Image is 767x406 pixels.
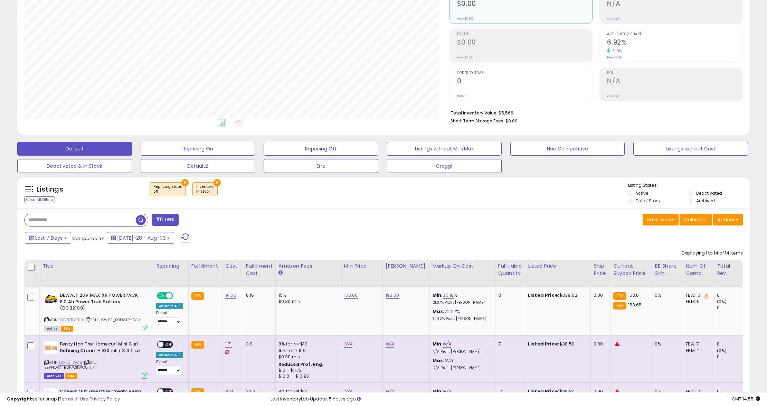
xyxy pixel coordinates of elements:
button: Erra [264,159,378,173]
b: Listed Price: [528,292,559,298]
div: Repricing [156,262,186,270]
div: $10.01 - $10.83 [278,373,336,379]
a: 91.65 [225,292,236,299]
img: 31Y+FweunVL._SL40_.jpg [44,341,58,354]
div: Ship Price [594,262,607,277]
span: Compared to: [72,235,104,242]
h5: Listings [37,185,63,194]
b: Short Term Storage Fees: [451,118,504,124]
b: Min: [433,341,443,347]
a: 193.00 [386,292,399,299]
button: Last 7 Days [25,232,71,244]
small: Prev: $0.00 [457,17,473,21]
div: 15% for > $10 [278,348,336,354]
div: in stock [196,189,214,194]
span: $0.00 [505,118,518,124]
div: $0.30 min [278,354,336,360]
div: 3 [498,292,520,298]
div: Listed Price [528,262,588,270]
a: 35.18 [443,292,454,299]
button: Deactivated & In Stock [17,159,132,173]
b: Fenty Hair The Homecurl Mini Curl-Defining Cream - 100 mL / 3.4 fl oz [60,341,144,356]
small: Prev: 6.71% [607,55,622,59]
a: Privacy Policy [89,396,120,402]
p: N/A Profit [PERSON_NAME] [433,366,490,370]
label: Out of Stock [635,198,661,204]
small: FBA [191,341,204,349]
span: ON [158,293,166,299]
div: 0 [717,341,745,347]
div: Min Price [344,262,380,270]
div: $10 - $11.72 [278,368,336,373]
div: 15% [278,292,336,298]
b: DEWALT 20V MAX XR POWERPACK 8.0 Ah Power Tool Battery (DCB2108) [60,292,144,313]
button: Repricing On [141,142,255,156]
div: Fulfillment [191,262,219,270]
button: Gregg1 [387,159,502,173]
small: FBA [613,292,626,300]
span: 153.6 [628,292,639,298]
div: Preset: [156,311,183,326]
small: Prev: $0.00 [457,55,473,59]
button: × [181,179,189,186]
small: FBA [613,302,626,310]
div: Clear All Filters [24,196,55,203]
h2: N/A [607,77,742,86]
button: Filters [152,214,179,226]
span: Profit [457,33,593,36]
h2: 0 [457,77,593,86]
p: N/A Profit [PERSON_NAME] [433,349,490,354]
div: off [153,189,182,194]
b: Reduced Prof. Rng. [278,361,324,367]
div: $0.30 min [278,298,336,305]
small: Amazon Fees. [278,270,283,276]
div: 8% for <= $10 [278,341,336,347]
button: [DATE]-28 - Aug-03 [107,232,174,244]
div: Total Rev. [717,262,742,277]
button: Default2 [141,159,255,173]
div: FBA: 7 [686,341,709,347]
div: Amazon AI * [156,303,183,309]
div: 0 [717,354,745,360]
span: FBA [61,326,73,332]
a: N/A [344,341,352,348]
small: Prev: N/A [607,17,621,21]
div: seller snap | | [7,396,120,403]
div: ASIN: [44,341,148,378]
div: 0% [655,292,678,298]
b: Min: [433,292,443,298]
span: Columns [684,216,706,223]
div: $339.62 [528,292,585,298]
b: Listed Price: [528,341,559,347]
a: N/A [443,341,451,348]
span: Listings that have been deleted from Seller Central [44,373,64,379]
div: 0 [717,305,745,311]
div: [PERSON_NAME] [386,262,427,270]
div: 0% [655,341,678,347]
label: Active [635,190,648,196]
small: FBA [191,292,204,300]
button: Columns [680,214,712,225]
span: OFF [172,293,183,299]
div: Displaying 1 to 14 of 14 items [682,250,743,257]
div: Preset: [156,360,183,375]
b: Max: [433,308,445,315]
div: 7 [498,341,520,347]
h2: 6.92% [607,38,742,48]
span: | SKU: LOWES_B0D8TR2DGX [85,317,140,323]
small: Prev: 0 [457,94,467,98]
small: Prev: N/A [607,94,621,98]
button: Repricing Off [264,142,378,156]
span: [DATE]-28 - Aug-03 [117,234,165,241]
a: 1.71 [225,341,232,348]
span: Repricing state : [153,184,182,194]
div: FBM: 6 [686,298,709,305]
div: Fulfillable Quantity [498,262,522,277]
th: The percentage added to the cost of goods (COGS) that forms the calculator for Min & Max prices. [429,260,495,287]
div: Current Buybox Price [613,262,649,277]
a: N/A [444,357,453,364]
small: 3.13% [610,48,622,54]
a: 72.27 [444,308,456,315]
span: | SKU: SEPHORA_B0F7C11WQ8_1.71 [44,360,97,370]
button: × [214,179,221,186]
